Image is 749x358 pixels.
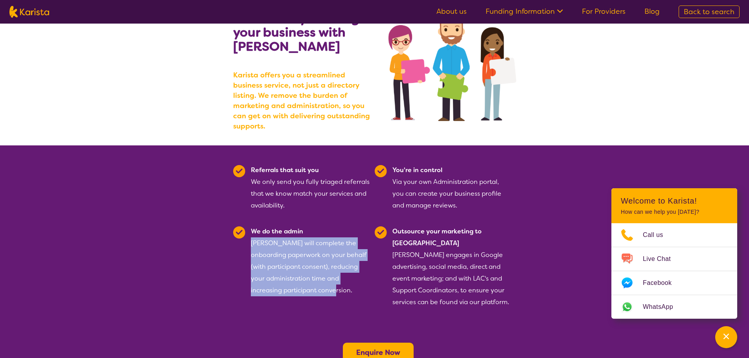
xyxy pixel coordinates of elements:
[611,188,737,319] div: Channel Menu
[251,164,370,211] div: We only send you fully triaged referrals that we know match your services and availability.
[643,229,673,241] span: Call us
[621,196,728,206] h2: Welcome to Karista!
[436,7,467,16] a: About us
[582,7,626,16] a: For Providers
[644,7,660,16] a: Blog
[251,227,303,235] b: We do the admin
[375,226,387,239] img: Tick
[375,165,387,177] img: Tick
[356,348,400,357] a: Enquire Now
[486,7,563,16] a: Funding Information
[233,10,381,55] b: Learn how you can grow your business with [PERSON_NAME]
[621,209,728,215] p: How can we help you [DATE]?
[251,226,370,308] div: [PERSON_NAME] will complete the onboarding paperwork on your behalf (with participant consent), r...
[643,277,681,289] span: Facebook
[388,11,516,121] img: grow your business with Karista
[233,70,375,131] b: Karista offers you a streamlined business service, not just a directory listing. We remove the bu...
[392,227,482,247] b: Outsource your marketing to [GEOGRAPHIC_DATA]
[679,6,740,18] a: Back to search
[392,166,442,174] b: You're in control
[643,253,680,265] span: Live Chat
[233,226,245,239] img: Tick
[392,226,512,308] div: [PERSON_NAME] engages in Google advertising, social media, direct and event marketing; and with L...
[392,164,512,211] div: Via your own Administration portal, you can create your business profile and manage reviews.
[684,7,734,17] span: Back to search
[611,223,737,319] ul: Choose channel
[251,166,319,174] b: Referrals that suit you
[233,165,245,177] img: Tick
[643,301,683,313] span: WhatsApp
[9,6,49,18] img: Karista logo
[715,326,737,348] button: Channel Menu
[611,295,737,319] a: Web link opens in a new tab.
